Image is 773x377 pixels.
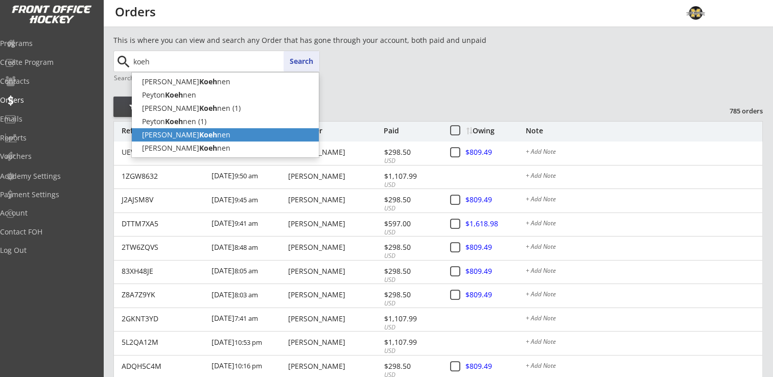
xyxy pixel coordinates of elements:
[526,244,762,252] div: + Add Note
[384,204,439,213] div: USD
[384,339,439,346] div: $1,107.99
[122,127,205,134] div: Reference #
[284,51,319,72] button: Search
[212,261,286,284] div: [DATE]
[132,88,319,102] p: Peyton nen
[235,266,258,275] font: 8:05 am
[526,173,762,181] div: + Add Note
[122,196,205,203] div: J2AJSM8V
[122,220,205,227] div: DTTM7XA5
[288,196,381,203] div: [PERSON_NAME]
[132,75,319,88] p: [PERSON_NAME] nen
[132,115,319,128] p: Peyton nen (1)
[465,244,525,251] div: $809.49
[384,196,439,203] div: $298.50
[165,116,183,126] strong: Koeh
[212,213,286,236] div: [DATE]
[526,363,762,371] div: + Add Note
[235,171,258,180] font: 9:50 am
[122,173,205,180] div: 1ZGW8632
[235,314,258,323] font: 7:41 am
[526,196,762,204] div: + Add Note
[288,173,381,180] div: [PERSON_NAME]
[122,149,205,156] div: UEVK4KT1
[288,315,381,322] div: [PERSON_NAME]
[212,332,286,355] div: [DATE]
[384,299,439,308] div: USD
[465,268,525,275] div: $809.49
[165,90,183,100] strong: Koeh
[526,220,762,228] div: + Add Note
[199,130,217,139] strong: Koeh
[384,363,439,370] div: $298.50
[288,339,381,346] div: [PERSON_NAME]
[235,243,258,252] font: 8:48 am
[113,102,172,112] div: Filter
[132,142,319,155] p: [PERSON_NAME] nen
[384,276,439,285] div: USD
[212,284,286,307] div: [DATE]
[526,291,762,299] div: + Add Note
[235,290,258,299] font: 8:03 am
[212,166,286,188] div: [DATE]
[131,51,319,72] input: Start typing name...
[235,361,262,370] font: 10:16 pm
[384,323,439,332] div: USD
[212,189,286,212] div: [DATE]
[288,244,381,251] div: [PERSON_NAME]
[384,181,439,190] div: USD
[113,35,545,45] div: This is where you can view and search any Order that has gone through your account, both paid and...
[235,219,258,228] font: 9:41 am
[122,339,205,346] div: 5L2QA12M
[199,143,217,153] strong: Koeh
[384,315,439,322] div: $1,107.99
[384,228,439,237] div: USD
[465,291,525,298] div: $809.49
[132,128,319,142] p: [PERSON_NAME] nen
[288,220,381,227] div: [PERSON_NAME]
[384,173,439,180] div: $1,107.99
[288,268,381,275] div: [PERSON_NAME]
[465,196,525,203] div: $809.49
[384,268,439,275] div: $298.50
[288,291,381,298] div: [PERSON_NAME]
[212,237,286,260] div: [DATE]
[235,338,262,347] font: 10:53 pm
[235,195,258,204] font: 9:45 am
[710,106,763,115] div: 785 orders
[384,127,439,134] div: Paid
[466,127,525,134] div: Owing
[115,54,132,70] button: search
[132,102,319,115] p: [PERSON_NAME] nen (1)
[199,103,217,113] strong: Koeh
[384,291,439,298] div: $298.50
[122,291,205,298] div: Z8A7Z9YK
[526,315,762,323] div: + Add Note
[122,363,205,370] div: ADQH5C4M
[212,308,286,331] div: [DATE]
[288,127,381,134] div: Organizer
[526,268,762,276] div: + Add Note
[122,268,205,275] div: 83XH48JE
[288,363,381,370] div: [PERSON_NAME]
[122,244,205,251] div: 2TW6ZQVS
[465,149,525,156] div: $809.49
[288,149,381,156] div: [PERSON_NAME]
[384,149,439,156] div: $298.50
[384,157,439,166] div: USD
[526,127,762,134] div: Note
[122,315,205,322] div: 2GKNT3YD
[465,220,525,227] div: $1,618.98
[384,347,439,356] div: USD
[384,244,439,251] div: $298.50
[384,220,439,227] div: $597.00
[465,363,525,370] div: $809.49
[526,339,762,347] div: + Add Note
[199,77,217,86] strong: Koeh
[114,75,143,81] div: Search by
[526,149,762,157] div: + Add Note
[384,252,439,261] div: USD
